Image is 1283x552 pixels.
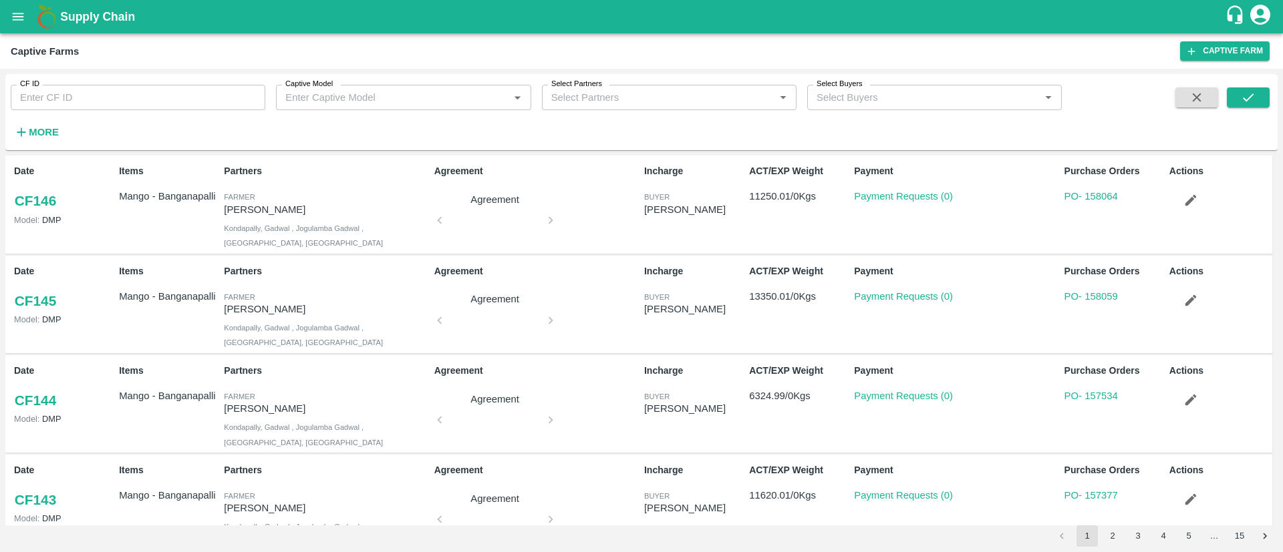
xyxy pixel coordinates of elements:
p: ACT/EXP Weight [749,364,849,378]
span: buyer [644,492,670,500]
p: Purchase Orders [1064,164,1164,178]
p: Mango - Banganapalli [119,388,219,403]
p: 13350.01 / 0 Kgs [749,289,849,304]
p: Partners [224,463,428,477]
div: [PERSON_NAME] [644,401,744,416]
nav: pagination navigation [1049,525,1278,547]
label: Captive Model [285,79,333,89]
button: Open [774,89,792,106]
label: CF ID [20,79,39,89]
button: Go to page 5 [1178,525,1199,547]
strong: More [29,127,59,137]
p: DMP [14,214,114,226]
a: Payment Requests (0) [854,191,953,202]
div: [PERSON_NAME] [644,302,744,316]
input: Enter Captive Model [280,89,505,106]
a: CF143 [14,488,57,512]
div: [PERSON_NAME] [644,501,744,515]
b: Supply Chain [60,10,135,23]
p: [PERSON_NAME] [224,501,428,515]
p: Actions [1169,463,1269,477]
p: Items [119,264,219,278]
p: Date [14,164,114,178]
span: Farmer [224,492,255,500]
span: Kondapally, Gadwal , Jogulamba Gadwal , [GEOGRAPHIC_DATA], [GEOGRAPHIC_DATA] [224,523,383,545]
span: Model: [14,414,39,424]
a: CF145 [14,289,57,313]
p: Agreement [434,463,639,477]
button: More [11,121,62,144]
p: Agreement [434,364,639,378]
button: Go to page 15 [1229,525,1250,547]
img: logo [33,3,60,30]
span: Model: [14,314,39,324]
p: Payment [854,463,1058,477]
span: Kondapally, Gadwal , Jogulamba Gadwal , [GEOGRAPHIC_DATA], [GEOGRAPHIC_DATA] [224,224,383,247]
p: Partners [224,264,428,278]
p: Incharge [644,164,744,178]
p: 6324.99 / 0 Kgs [749,388,849,403]
button: Go to next page [1254,525,1276,547]
label: Select Partners [551,79,602,89]
label: Select Buyers [817,79,863,89]
button: Go to page 2 [1102,525,1123,547]
p: [PERSON_NAME] [224,202,428,217]
span: Model: [14,215,39,225]
p: Actions [1169,364,1269,378]
p: Date [14,364,114,378]
div: customer-support [1225,5,1248,29]
p: Agreement [445,392,545,406]
p: Incharge [644,463,744,477]
p: DMP [14,512,114,525]
button: open drawer [3,1,33,32]
input: Enter CF ID [11,85,265,110]
a: Supply Chain [60,7,1225,26]
p: Agreement [445,491,545,506]
p: Mango - Banganapalli [119,488,219,503]
p: Date [14,463,114,477]
span: Kondapally, Gadwal , Jogulamba Gadwal , [GEOGRAPHIC_DATA], [GEOGRAPHIC_DATA] [224,423,383,446]
p: DMP [14,412,114,425]
p: ACT/EXP Weight [749,264,849,278]
p: 11250.01 / 0 Kgs [749,189,849,204]
p: Items [119,164,219,178]
a: PO- 158059 [1064,291,1118,302]
span: Kondapally, Gadwal , Jogulamba Gadwal , [GEOGRAPHIC_DATA], [GEOGRAPHIC_DATA] [224,324,383,346]
a: PO- 157377 [1064,490,1118,501]
a: PO- 158064 [1064,191,1118,202]
p: DMP [14,313,114,326]
button: Go to page 3 [1127,525,1149,547]
span: Model: [14,513,39,523]
p: Date [14,264,114,278]
p: Purchase Orders [1064,364,1164,378]
p: Mango - Banganapalli [119,189,219,204]
a: Payment Requests (0) [854,291,953,302]
a: CF146 [14,189,57,213]
p: 11620.01 / 0 Kgs [749,488,849,503]
p: Agreement [445,192,545,207]
p: [PERSON_NAME] [224,302,428,316]
p: Partners [224,164,428,178]
button: page 1 [1077,525,1098,547]
p: Actions [1169,264,1269,278]
a: Captive Farm [1180,41,1270,61]
p: Payment [854,164,1058,178]
input: Select Buyers [811,89,1018,106]
p: Incharge [644,364,744,378]
p: Items [119,463,219,477]
a: CF144 [14,388,57,412]
p: Mango - Banganapalli [119,289,219,304]
p: Purchase Orders [1064,264,1164,278]
p: Partners [224,364,428,378]
p: Agreement [434,164,639,178]
p: Actions [1169,164,1269,178]
div: account of current user [1248,3,1272,31]
a: PO- 157534 [1064,390,1118,401]
p: Purchase Orders [1064,463,1164,477]
p: Incharge [644,264,744,278]
span: Farmer [224,193,255,201]
span: buyer [644,193,670,201]
span: Farmer [224,392,255,400]
div: [PERSON_NAME] [644,202,744,217]
p: ACT/EXP Weight [749,164,849,178]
